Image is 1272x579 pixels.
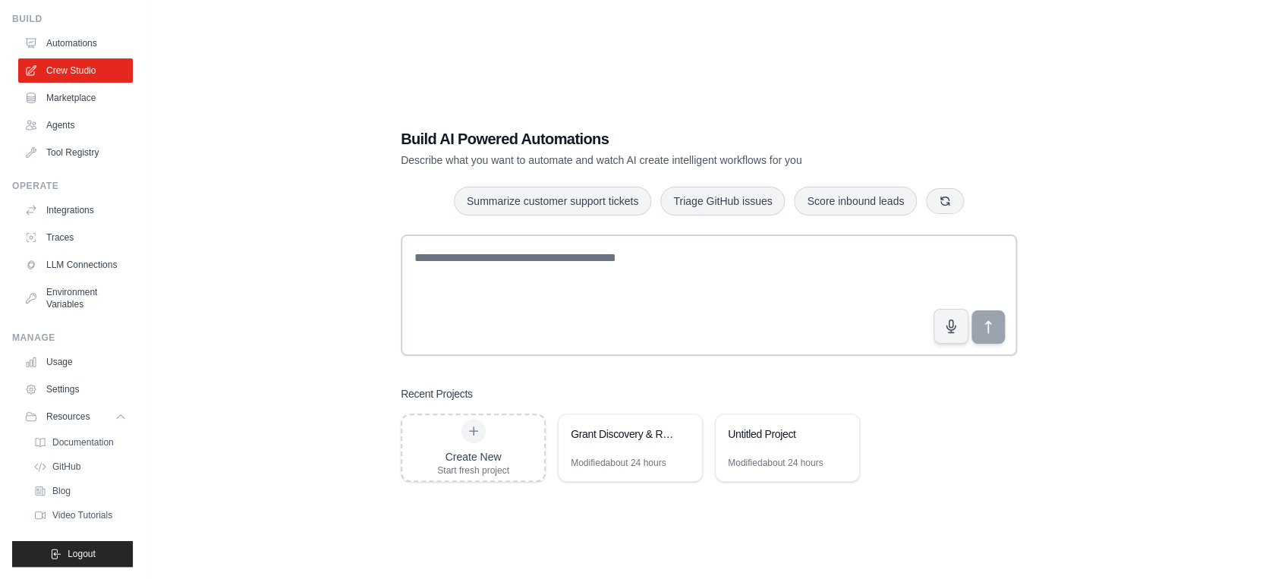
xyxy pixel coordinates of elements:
[27,432,133,453] a: Documentation
[18,86,133,110] a: Marketplace
[728,457,823,469] div: Modified about 24 hours
[660,187,785,216] button: Triage GitHub issues
[18,140,133,165] a: Tool Registry
[68,548,96,560] span: Logout
[18,253,133,277] a: LLM Connections
[571,457,666,469] div: Modified about 24 hours
[728,426,832,442] div: Untitled Project
[437,449,509,464] div: Create New
[12,541,133,567] button: Logout
[12,180,133,192] div: Operate
[18,377,133,401] a: Settings
[18,198,133,222] a: Integrations
[18,404,133,429] button: Resources
[18,113,133,137] a: Agents
[46,411,90,423] span: Resources
[18,31,133,55] a: Automations
[12,332,133,344] div: Manage
[52,509,112,521] span: Video Tutorials
[18,350,133,374] a: Usage
[27,456,133,477] a: GitHub
[401,386,473,401] h3: Recent Projects
[934,309,968,344] button: Click to speak your automation idea
[27,480,133,502] a: Blog
[52,436,114,448] span: Documentation
[401,153,911,168] p: Describe what you want to automate and watch AI create intelligent workflows for you
[437,464,509,477] div: Start fresh project
[18,58,133,83] a: Crew Studio
[401,128,911,149] h1: Build AI Powered Automations
[12,13,133,25] div: Build
[571,426,675,442] div: Grant Discovery & Reporting Automation
[52,461,80,473] span: GitHub
[52,485,71,497] span: Blog
[794,187,917,216] button: Score inbound leads
[926,188,964,214] button: Get new suggestions
[1196,506,1272,579] iframe: Chat Widget
[27,505,133,526] a: Video Tutorials
[18,225,133,250] a: Traces
[454,187,651,216] button: Summarize customer support tickets
[18,280,133,316] a: Environment Variables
